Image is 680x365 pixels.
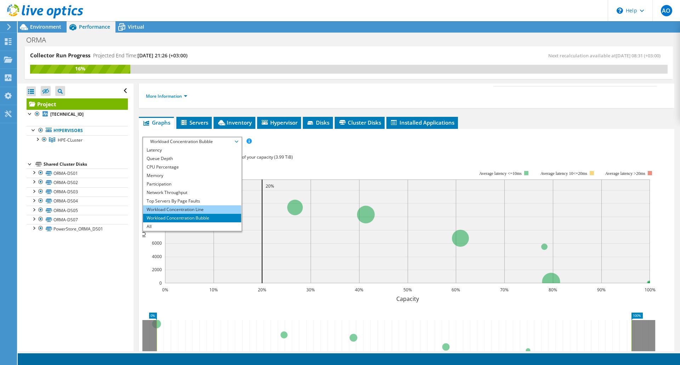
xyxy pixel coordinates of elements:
text: 40% [355,287,363,293]
text: 2000 [152,267,162,273]
span: [DATE] 08:31 (+03:00) [616,52,661,59]
div: 16% [30,65,130,73]
text: Average latency >20ms [605,171,645,176]
text: 20% [266,183,274,189]
span: Inventory [217,119,252,126]
a: ORMA-DS04 [27,196,128,206]
a: ORMA-DS05 [27,206,128,215]
li: Network Throughput [143,188,241,197]
span: Environment [30,23,61,30]
text: 30% [306,287,315,293]
a: Hypervisors [27,126,128,135]
h1: ORMA [23,36,57,44]
span: AO [661,5,672,16]
text: 10% [209,287,218,293]
text: 0 [159,280,162,286]
a: ORMA-DS07 [27,215,128,224]
span: [DATE] 21:26 (+03:00) [137,52,187,59]
li: Workload Concentration Bubble [143,214,241,222]
text: Capacity [396,295,419,303]
a: ORMA-DS03 [27,187,128,196]
a: HPE-CLuster [27,135,128,144]
tspan: Average latency 10<=20ms [540,171,587,176]
text: 80% [549,287,557,293]
text: 6000 [152,240,162,246]
li: All [143,222,241,231]
li: Memory [143,171,241,180]
span: Hypervisor [261,119,297,126]
span: HPE-CLuster [58,137,83,143]
span: Next recalculation available at [548,52,664,59]
span: Graphs [142,119,170,126]
a: ORMA-DS02 [27,178,128,187]
text: 4000 [152,253,162,260]
span: Performance [79,23,110,30]
text: 60% [452,287,460,293]
a: Project [27,98,128,110]
span: Servers [180,119,208,126]
a: [TECHNICAL_ID] [27,110,128,119]
span: Virtual [128,23,144,30]
a: PowerStore_ORMA_DS01 [27,224,128,233]
span: 23% of IOPS falls on 20% of your capacity (3.99 TiB) [192,154,293,160]
text: 20% [258,287,266,293]
a: ORMA-DS01 [27,169,128,178]
li: Participation [143,180,241,188]
text: 100% [645,287,656,293]
b: [TECHNICAL_ID] [50,111,84,117]
span: Disks [306,119,329,126]
li: Latency [143,146,241,154]
text: 0% [162,287,168,293]
li: Top Servers By Page Faults [143,197,241,205]
tspan: Average latency <=10ms [479,171,522,176]
span: Workload Concentration Bubble [147,137,238,146]
span: Installed Applications [390,119,454,126]
li: CPU Percentage [143,163,241,171]
text: 50% [403,287,412,293]
text: 70% [500,287,509,293]
svg: \n [617,7,623,14]
span: Cluster Disks [338,119,381,126]
h4: Projected End Time: [93,52,187,59]
div: Shared Cluster Disks [44,160,128,169]
li: Queue Depth [143,154,241,163]
a: More Information [146,93,187,99]
text: IOPS [140,225,147,238]
text: 90% [597,287,606,293]
li: Workload Concentration Line [143,205,241,214]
